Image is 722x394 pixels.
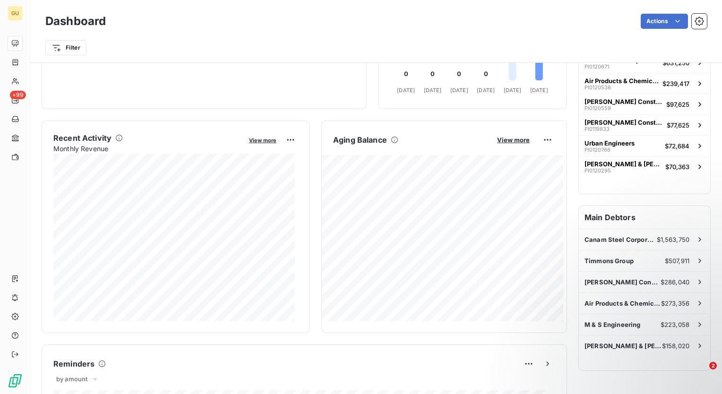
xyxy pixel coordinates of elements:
span: Canam Steel Corporation ([GEOGRAPHIC_DATA]) [584,236,657,243]
span: $1,563,750 [657,236,690,243]
span: by amount [56,375,87,383]
span: $77,625 [667,121,689,129]
span: PI0120538 [584,85,611,90]
span: [PERSON_NAME] Construction [584,98,662,105]
span: $286,040 [661,278,689,286]
iframe: Intercom notifications message [533,302,722,368]
span: $97,625 [666,101,689,108]
tspan: [DATE] [397,87,415,94]
span: [PERSON_NAME] & [PERSON_NAME] Construction [584,160,662,168]
span: [PERSON_NAME] Construction [584,278,661,286]
span: +99 [10,91,26,99]
h6: Reminders [53,358,95,369]
span: View more [497,136,530,144]
span: $239,417 [662,80,689,87]
span: Urban Engineers [584,139,635,147]
span: Monthly Revenue [53,144,242,154]
h6: Recent Activity [53,132,112,144]
tspan: [DATE] [504,87,522,94]
h6: Aging Balance [333,134,387,146]
span: 2 [709,362,717,369]
iframe: Intercom live chat [690,362,713,385]
button: [PERSON_NAME] ConstructionPI0120559$97,625 [579,94,710,114]
span: PI0120766 [584,147,610,153]
span: $72,684 [665,142,689,150]
button: [PERSON_NAME] ConstructionPI0119833$77,625 [579,114,710,135]
span: PI0120295 [584,168,611,173]
span: Air Products & Chemicals [584,77,659,85]
tspan: [DATE] [530,87,548,94]
span: Air Products & Chemicals [584,300,661,307]
button: Urban EngineersPI0120766$72,684 [579,135,710,156]
h6: Main Debtors [579,206,710,229]
span: [PERSON_NAME] Construction [584,119,663,126]
button: Filter [45,40,86,55]
div: GU [8,6,23,21]
span: PI0120671 [584,64,609,69]
tspan: [DATE] [477,87,495,94]
button: View more [494,136,533,144]
span: $273,356 [661,300,689,307]
img: Logo LeanPay [8,373,23,388]
span: $70,363 [665,163,689,171]
h3: Dashboard [45,13,106,30]
button: Actions [641,14,688,29]
button: View more [246,136,279,144]
button: Air Products & ChemicalsPI0120538$239,417 [579,73,710,94]
span: $507,911 [665,257,689,265]
button: [PERSON_NAME] & [PERSON_NAME] ConstructionPI0120295$70,363 [579,156,710,177]
tspan: [DATE] [424,87,442,94]
span: Timmons Group [584,257,634,265]
tspan: [DATE] [450,87,468,94]
span: View more [249,137,276,144]
span: PI0119833 [584,126,610,132]
span: PI0120559 [584,105,611,111]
